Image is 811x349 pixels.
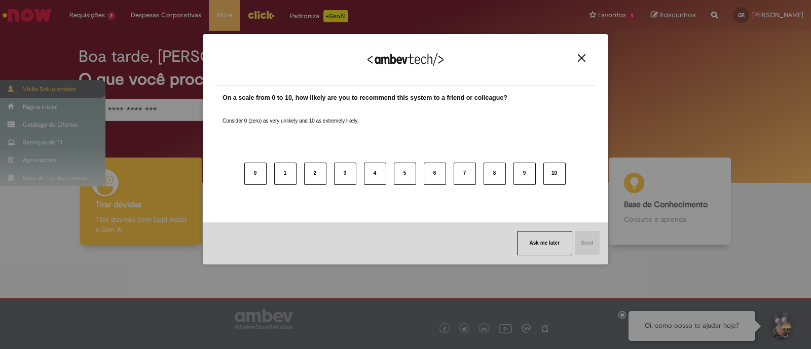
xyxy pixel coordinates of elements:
[575,54,588,62] button: Close
[274,163,297,185] button: 1
[578,54,585,62] img: Close
[513,163,536,185] button: 9
[334,163,356,185] button: 3
[364,163,386,185] button: 4
[424,163,446,185] button: 6
[394,163,416,185] button: 5
[454,163,476,185] button: 7
[543,163,566,185] button: 10
[304,163,326,185] button: 2
[484,163,506,185] button: 8
[517,231,572,255] button: Ask me later
[223,105,358,125] label: Consider 0 (zero) as very unlikely and 10 as extremely likely.
[223,93,507,103] label: On a scale from 0 to 10, how likely are you to recommend this system to a friend or colleague?
[367,53,444,66] img: Logo Ambevtech
[244,163,267,185] button: 0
